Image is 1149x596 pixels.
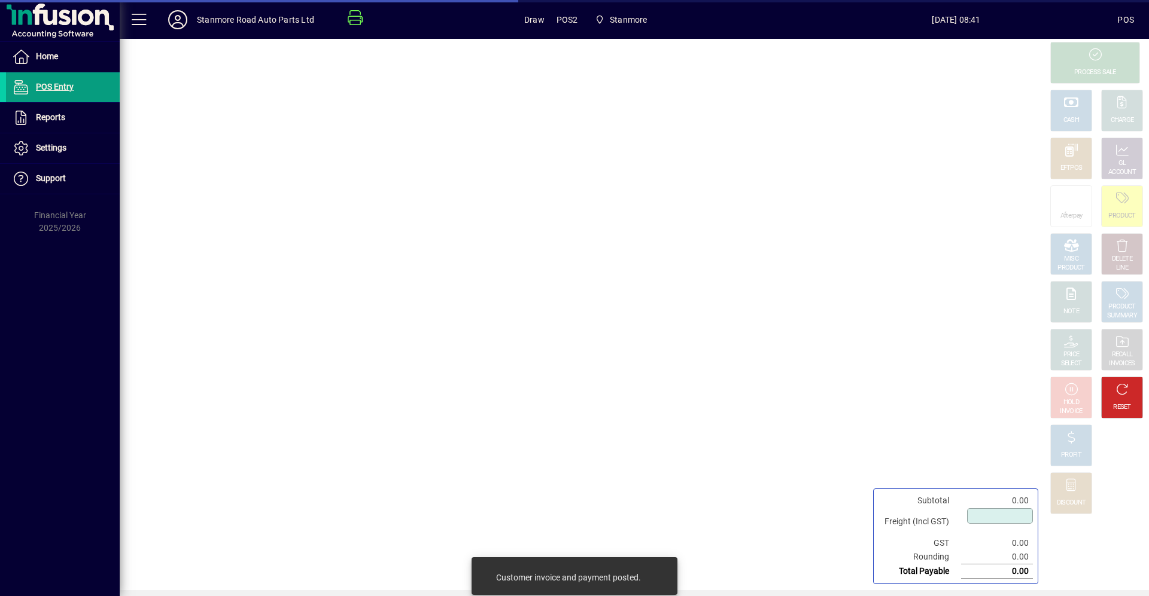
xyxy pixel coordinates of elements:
[6,133,120,163] a: Settings
[1057,264,1084,273] div: PRODUCT
[1063,350,1080,359] div: PRICE
[1060,407,1082,416] div: INVOICE
[36,173,66,183] span: Support
[879,550,961,564] td: Rounding
[1112,350,1133,359] div: RECALL
[590,9,652,30] span: Stanmore
[1117,10,1134,29] div: POS
[879,494,961,508] td: Subtotal
[961,494,1033,508] td: 0.00
[6,164,120,194] a: Support
[1064,255,1078,264] div: MISC
[1108,302,1135,311] div: PRODUCT
[1118,159,1126,168] div: GL
[197,10,314,29] div: Stanmore Road Auto Parts Ltd
[961,536,1033,550] td: 0.00
[1057,499,1086,508] div: DISCOUNT
[524,10,545,29] span: Draw
[610,10,647,29] span: Stanmore
[961,564,1033,579] td: 0.00
[1108,168,1136,177] div: ACCOUNT
[879,508,961,536] td: Freight (Incl GST)
[1063,116,1079,125] div: CASH
[1116,264,1128,273] div: LINE
[1112,255,1132,264] div: DELETE
[879,564,961,579] td: Total Payable
[6,103,120,133] a: Reports
[795,10,1117,29] span: [DATE] 08:41
[1107,311,1137,320] div: SUMMARY
[1060,164,1083,173] div: EFTPOS
[879,536,961,550] td: GST
[1113,403,1131,412] div: RESET
[36,112,65,122] span: Reports
[557,10,578,29] span: POS2
[36,51,58,61] span: Home
[1074,68,1116,77] div: PROCESS SALE
[1109,359,1135,368] div: INVOICES
[1063,307,1079,316] div: NOTE
[6,42,120,72] a: Home
[1108,212,1135,221] div: PRODUCT
[961,550,1033,564] td: 0.00
[159,9,197,30] button: Profile
[1061,451,1081,460] div: PROFIT
[36,143,66,152] span: Settings
[1063,398,1079,407] div: HOLD
[1111,116,1134,125] div: CHARGE
[1060,212,1082,221] div: Afterpay
[36,82,74,91] span: POS Entry
[1061,359,1082,368] div: SELECT
[496,571,641,583] div: Customer invoice and payment posted.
